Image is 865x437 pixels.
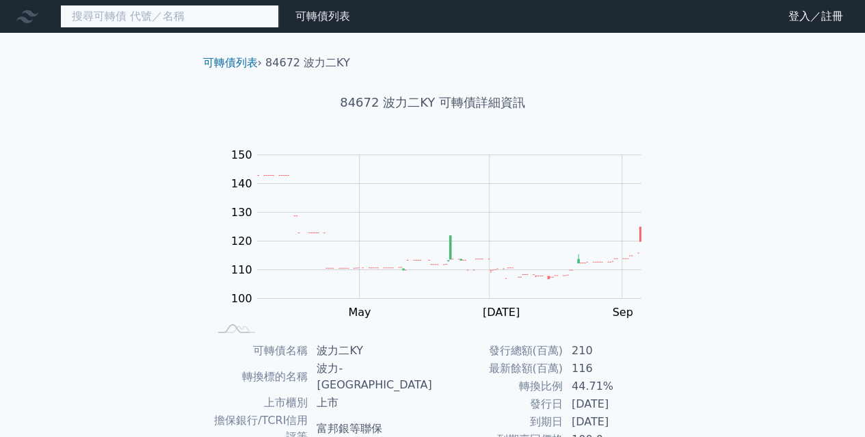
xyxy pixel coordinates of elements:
g: Series [257,175,641,278]
a: 可轉債列表 [295,10,350,23]
td: 可轉債名稱 [209,342,309,360]
td: 發行總額(百萬) [433,342,563,360]
td: [DATE] [563,413,657,431]
td: 轉換比例 [433,378,563,395]
tspan: Sep [612,306,633,319]
tspan: 150 [231,148,252,161]
td: [DATE] [563,395,657,413]
input: 搜尋可轉債 代號／名稱 [60,5,279,28]
li: › [203,55,262,71]
td: 波力-[GEOGRAPHIC_DATA] [308,360,432,394]
tspan: 130 [231,206,252,219]
td: 210 [563,342,657,360]
td: 上市櫃別 [209,394,309,412]
g: Chart [224,148,661,319]
td: 最新餘額(百萬) [433,360,563,378]
a: 登入／註冊 [777,5,854,27]
tspan: 120 [231,235,252,248]
td: 116 [563,360,657,378]
a: 可轉債列表 [203,56,258,69]
td: 44.71% [563,378,657,395]
li: 84672 波力二KY [265,55,350,71]
h1: 84672 波力二KY 可轉債詳細資訊 [192,93,674,112]
tspan: 140 [231,177,252,190]
tspan: 110 [231,263,252,276]
td: 上市 [308,394,432,412]
td: 發行日 [433,395,563,413]
tspan: 100 [231,292,252,305]
tspan: May [348,306,371,319]
tspan: [DATE] [483,306,520,319]
td: 到期日 [433,413,563,431]
td: 轉換標的名稱 [209,360,309,394]
td: 波力二KY [308,342,432,360]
